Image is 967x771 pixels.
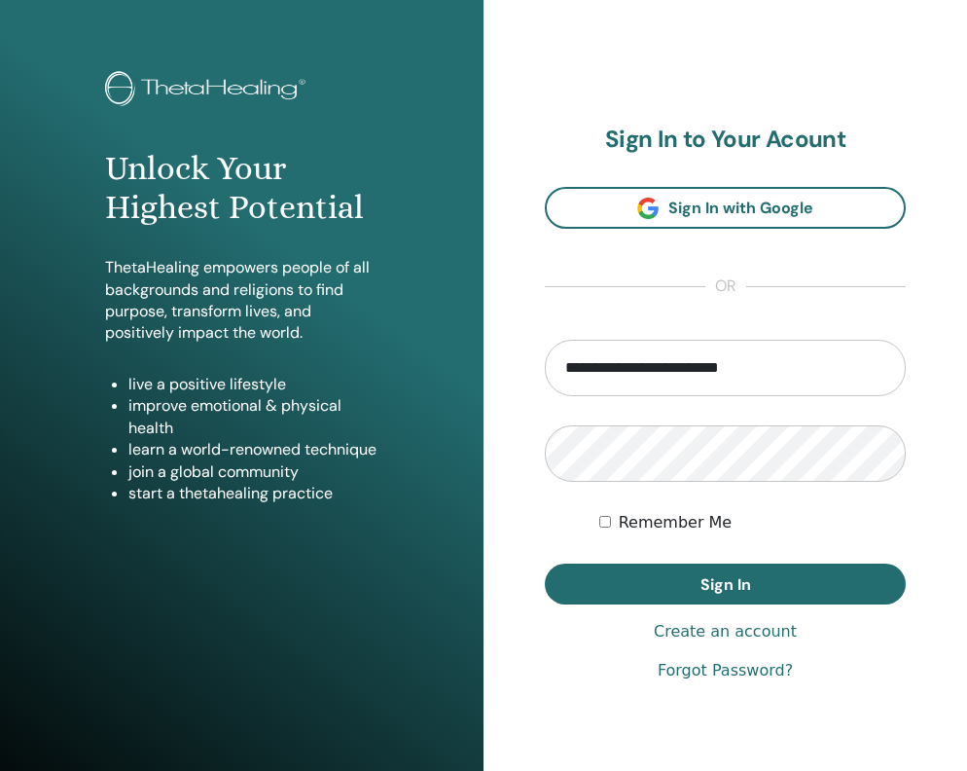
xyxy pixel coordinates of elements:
[668,198,813,218] span: Sign In with Google
[619,511,733,534] label: Remember Me
[128,461,378,483] li: join a global community
[128,483,378,504] li: start a thetahealing practice
[705,275,746,299] span: or
[599,511,906,534] div: Keep me authenticated indefinitely or until I manually logout
[128,439,378,460] li: learn a world-renowned technique
[700,574,751,595] span: Sign In
[545,126,906,154] h2: Sign In to Your Acount
[128,374,378,395] li: live a positive lifestyle
[654,620,797,643] a: Create an account
[545,564,906,605] button: Sign In
[128,395,378,439] li: improve emotional & physical health
[105,257,378,345] p: ThetaHealing empowers people of all backgrounds and religions to find purpose, transform lives, a...
[545,187,906,229] a: Sign In with Google
[105,149,378,229] h1: Unlock Your Highest Potential
[658,659,793,682] a: Forgot Password?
